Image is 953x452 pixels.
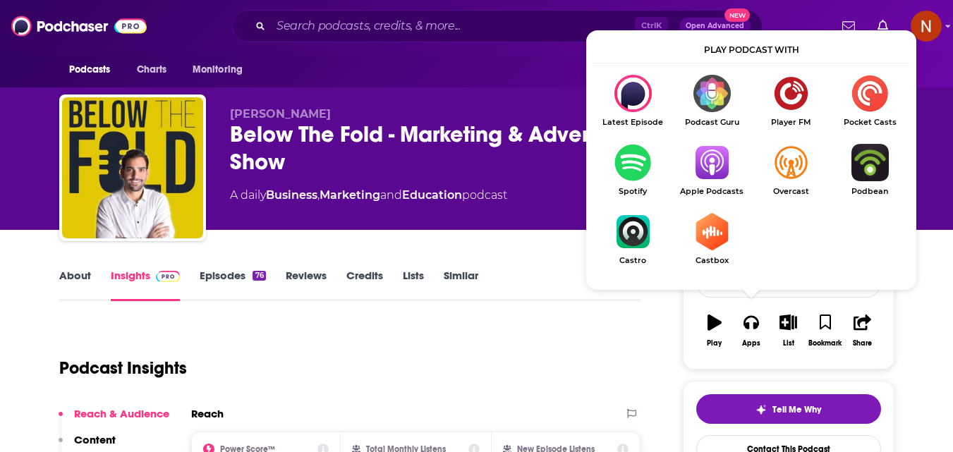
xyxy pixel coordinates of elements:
a: Show notifications dropdown [837,14,861,38]
a: SpotifySpotify [593,144,672,196]
button: List [770,305,806,356]
a: Similar [444,269,478,301]
span: Tell Me Why [772,404,821,415]
span: Spotify [593,187,672,196]
img: Below The Fold - Marketing & Advertising Show [62,97,203,238]
span: , [317,188,320,202]
span: Pocket Casts [830,118,909,127]
a: Player FMPlayer FM [751,75,830,127]
p: Content [74,433,116,446]
button: Show profile menu [911,11,942,42]
span: Monitoring [193,60,243,80]
span: Podcast Guru [672,118,751,127]
a: CastboxCastbox [672,213,751,265]
div: Share [853,339,872,348]
a: Apple PodcastsApple Podcasts [672,144,751,196]
button: Open AdvancedNew [679,18,751,35]
a: Business [266,188,317,202]
div: A daily podcast [230,187,507,204]
div: Below The Fold - Marketing & Advertising Show on Latest Episode [593,75,672,127]
div: Play [707,339,722,348]
span: Logged in as AdelNBM [911,11,942,42]
button: Apps [733,305,770,356]
button: tell me why sparkleTell Me Why [696,394,881,424]
h2: Reach [191,407,224,420]
a: InsightsPodchaser Pro [111,269,181,301]
div: Apps [742,339,760,348]
span: Latest Episode [593,118,672,127]
span: Podcasts [69,60,111,80]
button: Bookmark [807,305,844,356]
span: Castbox [672,256,751,265]
a: Charts [128,56,176,83]
a: CastroCastro [593,213,672,265]
span: and [380,188,402,202]
button: Play [696,305,733,356]
span: [PERSON_NAME] [230,107,331,121]
span: Apple Podcasts [672,187,751,196]
h1: Podcast Insights [59,358,187,379]
a: Show notifications dropdown [872,14,894,38]
img: tell me why sparkle [755,404,767,415]
div: Play podcast with [593,37,909,63]
button: open menu [183,56,261,83]
a: Reviews [286,269,327,301]
span: Castro [593,256,672,265]
p: Reach & Audience [74,407,169,420]
button: open menu [59,56,129,83]
span: Overcast [751,187,830,196]
a: Episodes76 [200,269,265,301]
a: About [59,269,91,301]
div: Bookmark [808,339,842,348]
input: Search podcasts, credits, & more... [271,15,635,37]
a: Pocket CastsPocket Casts [830,75,909,127]
img: Podchaser - Follow, Share and Rate Podcasts [11,13,147,39]
span: Podbean [830,187,909,196]
a: Lists [403,269,424,301]
img: User Profile [911,11,942,42]
a: Education [402,188,462,202]
button: Reach & Audience [59,407,169,433]
div: 76 [253,271,265,281]
span: Ctrl K [635,17,668,35]
span: Charts [137,60,167,80]
div: Search podcasts, credits, & more... [232,10,763,42]
button: Share [844,305,880,356]
a: PodbeanPodbean [830,144,909,196]
img: Podchaser Pro [156,271,181,282]
span: New [724,8,750,22]
a: Marketing [320,188,380,202]
a: Podcast GuruPodcast Guru [672,75,751,127]
div: List [783,339,794,348]
a: Credits [346,269,383,301]
span: Player FM [751,118,830,127]
a: OvercastOvercast [751,144,830,196]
